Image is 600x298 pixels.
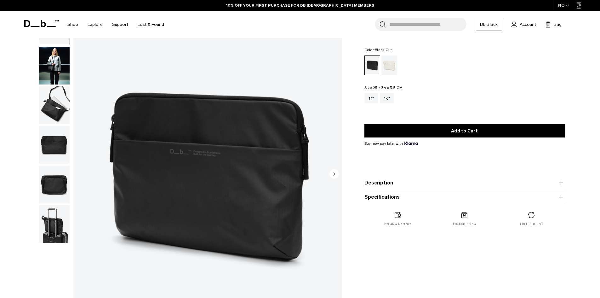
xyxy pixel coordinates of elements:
[138,13,164,36] a: Lost & Found
[39,47,70,85] img: Ramverk Laptop sleeve 14" Black Out
[88,13,103,36] a: Explore
[453,222,476,226] p: Free shipping
[364,124,565,137] button: Add to Cart
[476,18,502,31] a: Db Black
[364,193,565,201] button: Specifications
[63,11,169,38] nav: Main Navigation
[39,165,70,204] button: Ramverk Laptop sleeve 14" Black Out
[554,21,562,28] span: Bag
[329,169,339,180] button: Next slide
[39,86,70,124] img: Ramverk Laptop sleeve 14" Black Out
[364,48,392,52] legend: Color:
[39,46,70,85] button: Ramverk Laptop sleeve 14" Black Out
[112,13,128,36] a: Support
[380,93,394,103] a: 16"
[364,86,403,90] legend: Size:
[39,126,70,164] img: Ramverk Laptop sleeve 14" Black Out
[67,13,78,36] a: Shop
[364,93,378,103] a: 14"
[364,141,418,146] span: Buy now pay later with
[364,56,380,75] a: Black Out
[39,166,70,203] img: Ramverk Laptop sleeve 14" Black Out
[375,48,392,52] span: Black Out
[373,85,403,90] span: 25 x 34 x 3.5 CM
[520,222,542,226] p: Free returns
[404,142,418,145] img: {"height" => 20, "alt" => "Klarna"}
[381,56,397,75] a: Oatmilk
[39,126,70,164] button: Ramverk Laptop sleeve 14" Black Out
[511,20,536,28] a: Account
[520,21,536,28] span: Account
[364,179,565,187] button: Description
[39,205,70,243] img: Ramverk Laptop sleeve 14" Black Out
[546,20,562,28] button: Bag
[226,3,374,8] a: 10% OFF YOUR FIRST PURCHASE FOR DB [DEMOGRAPHIC_DATA] MEMBERS
[384,222,411,226] p: 2 year warranty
